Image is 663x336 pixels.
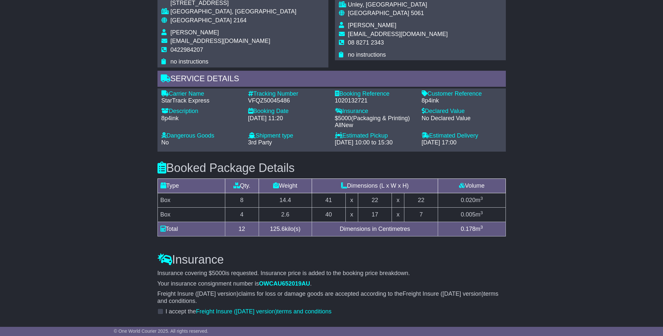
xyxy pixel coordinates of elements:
div: 8p4ink [161,115,242,122]
span: [PERSON_NAME] [348,22,396,28]
td: x [392,193,404,207]
td: x [392,207,404,222]
td: Weight [259,178,312,193]
td: Dimensions (L x W x H) [312,178,438,193]
td: x [345,193,358,207]
td: 12 [225,222,259,236]
span: 5000 [212,270,225,276]
div: Dangerous Goods [161,132,242,140]
div: [DATE] 10:00 to 15:30 [335,139,415,146]
sup: 3 [480,196,483,201]
sup: 3 [480,225,483,230]
td: m [438,222,506,236]
span: 0.178 [461,226,475,232]
div: No Declared Value [422,115,502,122]
td: Dimensions in Centimetres [312,222,438,236]
p: claims for loss or damage goods are accepted according to the terms and conditions. [157,290,506,305]
span: [EMAIL_ADDRESS][DOMAIN_NAME] [171,38,270,44]
div: Declared Value [422,108,502,115]
sup: 3 [480,210,483,215]
div: [GEOGRAPHIC_DATA], [GEOGRAPHIC_DATA] [171,8,297,15]
div: 8p4ink [422,97,502,104]
div: Booking Date [248,108,328,115]
td: 7 [404,207,438,222]
td: Type [157,178,225,193]
td: 4 [225,207,259,222]
td: 22 [404,193,438,207]
span: © One World Courier 2025. All rights reserved. [114,328,209,334]
span: 5000 [338,115,351,121]
div: StarTrack Express [161,97,242,104]
td: 14.4 [259,193,312,207]
p: Insurance covering $ is requested. Insurance price is added to the booking price breakdown. [157,270,506,277]
div: Insurance [335,108,415,115]
div: Unley, [GEOGRAPHIC_DATA] [348,1,448,9]
label: I accept the [166,308,332,315]
div: Service Details [157,71,506,88]
td: kilo(s) [259,222,312,236]
td: x [345,207,358,222]
div: 1020132721 [335,97,415,104]
div: [DATE] 17:00 [422,139,502,146]
span: No [161,139,169,146]
div: $ ( ) [335,115,415,129]
div: Estimated Pickup [335,132,415,140]
span: [PERSON_NAME] [171,29,219,36]
td: 22 [358,193,392,207]
span: 08 8271 2343 [348,39,384,46]
h3: Booked Package Details [157,161,506,175]
td: m [438,193,506,207]
span: 0422984207 [171,47,203,53]
td: 2.6 [259,207,312,222]
span: no instructions [171,58,209,65]
p: Your insurance consignment number is . [157,280,506,288]
span: Freight Insure ([DATE] version) [196,308,277,315]
td: 8 [225,193,259,207]
span: 2164 [233,17,247,24]
div: Tracking Number [248,90,328,98]
td: 41 [312,193,345,207]
td: Qty. [225,178,259,193]
div: Shipment type [248,132,328,140]
span: 0.005 [461,211,475,218]
div: Customer Reference [422,90,502,98]
h3: Insurance [157,253,506,266]
td: Box [157,193,225,207]
div: VFQZ50045486 [248,97,328,104]
div: Booking Reference [335,90,415,98]
span: [GEOGRAPHIC_DATA] [171,17,232,24]
span: 3rd Party [248,139,272,146]
span: OWCAU652019AU [259,280,310,287]
span: [EMAIL_ADDRESS][DOMAIN_NAME] [348,31,448,37]
span: Freight Insure ([DATE] version) [403,290,484,297]
div: Description [161,108,242,115]
span: Packaging & Printing [353,115,408,121]
td: Volume [438,178,506,193]
span: 125.6 [270,226,285,232]
div: Carrier Name [161,90,242,98]
td: 17 [358,207,392,222]
div: Estimated Delivery [422,132,502,140]
td: 40 [312,207,345,222]
span: no instructions [348,51,386,58]
span: [GEOGRAPHIC_DATA] [348,10,409,16]
span: 5061 [411,10,424,16]
span: 0.020 [461,197,475,203]
div: AllNew [335,122,415,129]
span: Freight Insure ([DATE] version) [157,290,239,297]
div: [DATE] 11:20 [248,115,328,122]
a: Freight Insure ([DATE] version)terms and conditions [196,308,332,315]
td: Box [157,207,225,222]
td: Total [157,222,225,236]
td: m [438,207,506,222]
